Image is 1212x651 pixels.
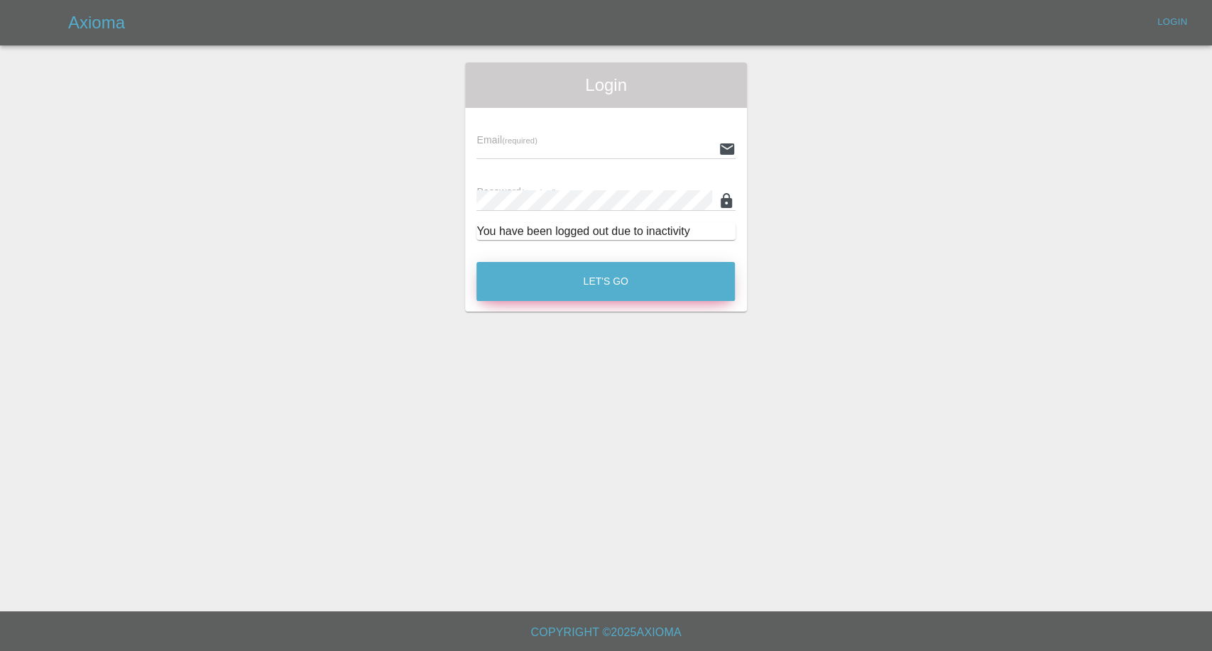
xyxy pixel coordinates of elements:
[476,74,735,97] span: Login
[11,623,1201,642] h6: Copyright © 2025 Axioma
[476,134,537,146] span: Email
[68,11,125,34] h5: Axioma
[502,136,537,145] small: (required)
[521,188,557,197] small: (required)
[1150,11,1195,33] a: Login
[476,223,735,240] div: You have been logged out due to inactivity
[476,262,735,301] button: Let's Go
[476,186,556,197] span: Password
